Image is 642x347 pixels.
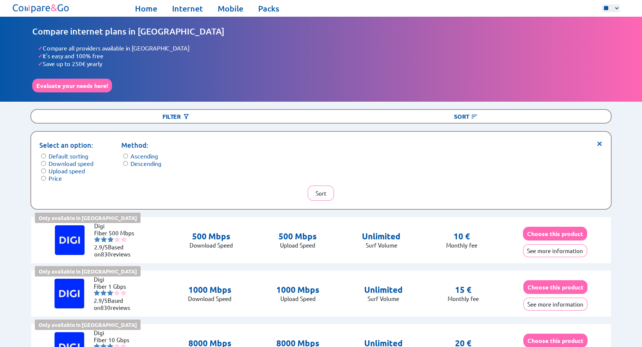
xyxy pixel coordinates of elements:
[39,215,137,221] b: Only available in [GEOGRAPHIC_DATA]
[31,110,321,123] div: Filter
[523,337,587,344] a: Choose this product
[321,110,610,123] div: Sort
[94,290,100,296] img: starnr1
[131,160,161,167] label: Descending
[523,280,587,294] button: Choose this product
[38,52,43,60] span: ✓
[94,236,100,242] img: starnr1
[454,231,470,242] p: 10 €
[190,242,233,249] p: Download Speed
[471,113,478,120] img: Button open the sorting menu
[362,242,401,249] p: Surf Volume
[121,290,126,296] img: starnr5
[39,268,137,275] b: Only available in [GEOGRAPHIC_DATA]
[276,295,319,302] p: Upload Speed
[39,140,93,150] p: Select an option:
[38,52,610,60] li: It's easy and 100% free
[523,227,587,240] button: Choose this product
[94,222,139,229] li: Digi
[523,247,587,254] a: See more information
[107,290,113,296] img: starnr3
[94,297,108,304] span: 2.9/5
[308,186,334,201] button: Sort
[279,231,317,242] p: 500 Mbps
[114,290,120,296] img: starnr4
[32,26,610,37] h1: Compare internet plans in [GEOGRAPHIC_DATA]
[364,295,403,302] p: Surf Volume
[362,231,401,242] p: Unlimited
[32,79,112,92] button: Evaluate your needs here!
[55,225,85,255] img: Logo of Digi
[135,3,157,14] a: Home
[39,321,137,328] b: Only available in [GEOGRAPHIC_DATA]
[55,279,84,308] img: Logo of Digi
[101,290,106,296] img: starnr2
[94,283,138,290] li: Fiber 1 Gbps
[94,297,138,311] li: Based on reviews
[190,231,233,242] p: 500 Mbps
[121,140,161,150] p: Method:
[279,242,317,249] p: Upload Speed
[94,276,138,283] li: Digi
[38,60,610,68] li: Save up to 250€ yearly
[121,236,127,242] img: starnr5
[94,243,108,251] span: 2.9/5
[94,243,139,258] li: Based on reviews
[101,236,107,242] img: starnr2
[94,329,138,336] li: Digi
[523,301,587,308] a: See more information
[523,230,587,237] a: Choose this product
[455,285,471,295] p: 15 €
[182,113,190,120] img: Button open the filtering menu
[49,167,85,174] label: Upload speed
[131,152,158,160] label: Ascending
[38,60,43,68] span: ✓
[94,336,138,343] li: Fiber 10 Gbps
[523,298,587,311] button: See more information
[114,236,120,242] img: starnr4
[218,3,243,14] a: Mobile
[276,285,319,295] p: 1000 Mbps
[172,3,203,14] a: Internet
[523,244,587,257] button: See more information
[49,174,62,182] label: Price
[94,229,139,236] li: Fiber 500 Mbps
[364,285,403,295] p: Unlimited
[188,285,231,295] p: 1000 Mbps
[49,152,88,160] label: Default sorting
[11,2,71,15] img: Logo of Compare&Go
[446,242,477,249] p: Monthly fee
[596,140,603,145] span: ×
[523,284,587,291] a: Choose this product
[448,295,479,302] p: Monthly fee
[101,251,111,258] span: 830
[258,3,279,14] a: Packs
[108,236,113,242] img: starnr3
[49,160,93,167] label: Download speed
[101,304,111,311] span: 830
[38,44,43,52] span: ✓
[38,44,610,52] li: Compare all providers available in [GEOGRAPHIC_DATA]
[188,295,231,302] p: Download Speed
